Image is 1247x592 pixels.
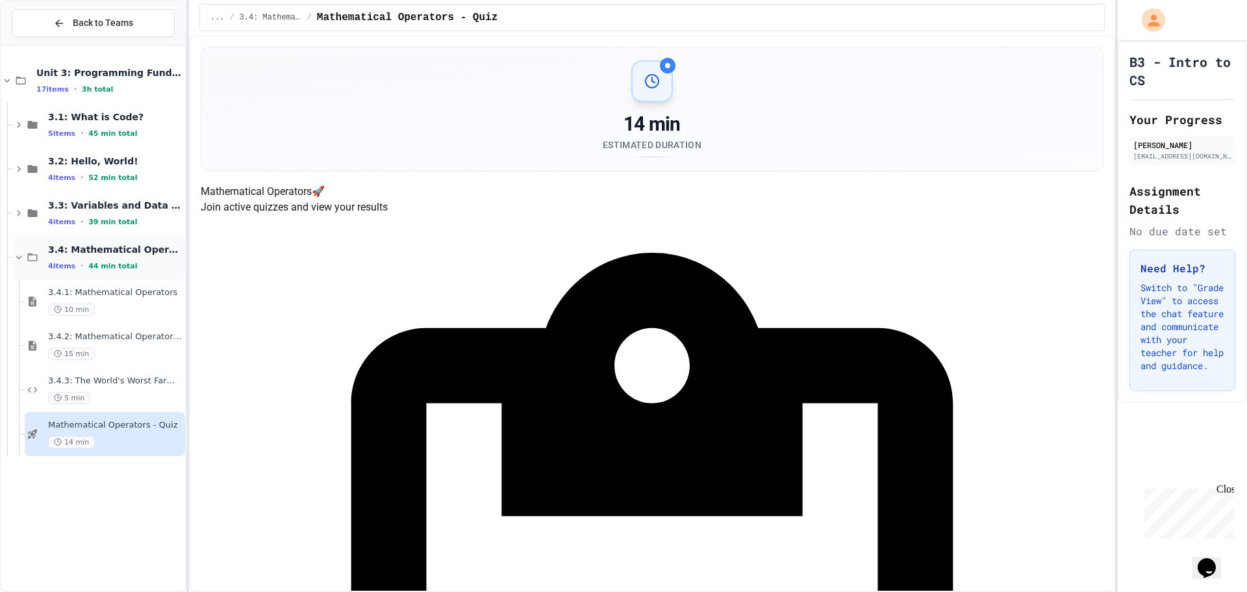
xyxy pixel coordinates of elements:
span: / [307,12,312,23]
span: 4 items [48,262,75,270]
div: 14 min [603,112,701,136]
div: [PERSON_NAME] [1133,139,1231,151]
div: Chat with us now!Close [5,5,90,83]
h4: Mathematical Operators 🚀 [201,184,1103,199]
span: 3.4.3: The World's Worst Farmers Market [48,376,183,387]
div: Estimated Duration [603,138,701,151]
span: • [81,128,83,138]
span: • [81,216,83,227]
span: / [229,12,234,23]
span: 5 items [48,129,75,138]
p: Switch to "Grade View" to access the chat feature and communicate with your teacher for help and ... [1140,281,1224,372]
span: • [74,84,77,94]
h2: Your Progress [1129,110,1235,129]
span: 3.4.2: Mathematical Operators - Review [48,331,183,342]
span: ... [210,12,225,23]
h1: B3 - Intro to CS [1129,53,1235,89]
span: 3.3: Variables and Data Types [48,199,183,211]
span: 3.1: What is Code? [48,111,183,123]
span: 44 min total [88,262,137,270]
span: • [81,261,83,271]
span: Unit 3: Programming Fundamentals [36,67,183,79]
iframe: chat widget [1192,540,1234,579]
span: 45 min total [88,129,137,138]
button: Back to Teams [12,9,175,37]
div: My Account [1128,5,1168,35]
span: 4 items [48,174,75,182]
span: • [81,172,83,183]
span: Mathematical Operators - Quiz [48,420,183,431]
h3: Need Help? [1140,261,1224,276]
h2: Assignment Details [1129,182,1235,218]
span: 10 min [48,303,95,316]
span: 17 items [36,85,69,94]
span: 15 min [48,348,95,360]
span: 4 items [48,218,75,226]
span: 3h total [82,85,114,94]
div: [EMAIL_ADDRESS][DOMAIN_NAME] [1133,151,1231,161]
span: 3.4: Mathematical Operators [48,244,183,255]
span: 5 min [48,392,90,404]
div: No due date set [1129,224,1235,239]
span: 3.4.1: Mathematical Operators [48,287,183,298]
span: Mathematical Operators - Quiz [317,10,498,25]
span: 52 min total [88,174,137,182]
span: 3.4: Mathematical Operators [240,12,302,23]
p: Join active quizzes and view your results [201,199,1103,215]
span: 3.2: Hello, World! [48,155,183,167]
span: 39 min total [88,218,137,226]
iframe: chat widget [1139,483,1234,539]
span: Back to Teams [73,16,133,30]
span: 14 min [48,436,95,448]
